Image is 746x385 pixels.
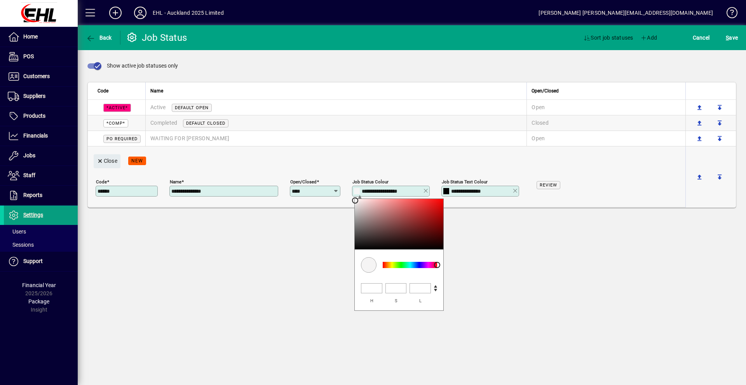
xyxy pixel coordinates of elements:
[23,33,38,40] span: Home
[584,31,633,44] span: Sort job statuses
[23,132,48,139] span: Financials
[186,121,225,126] span: Default Closed
[4,126,78,146] a: Financials
[4,87,78,106] a: Suppliers
[128,6,153,20] button: Profile
[23,172,35,178] span: Staff
[4,27,78,47] a: Home
[4,146,78,165] a: Jobs
[4,67,78,86] a: Customers
[96,179,107,184] mat-label: Code
[23,258,43,264] span: Support
[4,166,78,185] a: Staff
[23,93,45,99] span: Suppliers
[4,106,78,126] a: Products
[150,120,177,126] span: Completed
[694,117,706,129] button: Add above
[540,183,557,188] span: REVIEW
[714,132,726,145] button: Add below
[4,47,78,66] a: POS
[150,135,229,141] span: WAITING FOR [PERSON_NAME]
[532,120,549,126] span: Closed
[4,238,78,251] a: Sessions
[98,87,108,95] span: Code
[532,135,545,141] span: Open
[539,7,713,19] div: [PERSON_NAME] [PERSON_NAME][EMAIL_ADDRESS][DOMAIN_NAME]
[23,73,50,79] span: Customers
[92,157,122,164] app-page-header-button: Close
[22,282,56,288] span: Financial Year
[290,179,317,184] mat-label: Open/Closed
[23,212,43,218] span: Settings
[28,298,49,305] span: Package
[23,53,34,59] span: POS
[170,179,181,184] mat-label: Name
[352,179,389,184] mat-label: Job Status colour
[724,31,740,45] button: Save
[691,31,712,45] button: Cancel
[694,132,706,145] button: Add above
[23,113,45,119] span: Products
[442,179,488,184] mat-label: Job Status text colour
[23,152,35,159] span: Jobs
[694,171,706,183] button: Add above
[694,101,706,113] button: Add above
[4,225,78,238] a: Users
[106,136,138,141] span: PO REQUIRED
[714,101,726,113] button: Add below
[640,31,657,44] span: Add
[107,63,178,69] span: Show active job statuses only
[581,31,636,45] button: Sort job statuses
[532,87,559,95] span: Open/Closed
[4,186,78,205] a: Reports
[131,158,143,164] span: NEW
[636,31,661,45] button: Add
[150,87,163,95] span: Name
[84,31,114,45] button: Back
[153,7,224,19] div: EHL - Auckland 2025 Limited
[721,2,736,27] a: Knowledge Base
[4,252,78,271] a: Support
[726,35,729,41] span: S
[532,104,545,110] span: Open
[410,296,431,306] div: L
[8,228,26,235] span: Users
[361,296,383,306] div: H
[386,296,407,306] div: S
[94,154,120,168] button: Close
[8,242,34,248] span: Sessions
[97,155,117,167] span: Close
[78,31,120,45] app-page-header-button: Back
[126,31,187,44] div: Job Status
[714,117,726,129] button: Add below
[693,31,710,44] span: Cancel
[103,6,128,20] button: Add
[23,192,42,198] span: Reports
[175,105,209,110] span: Default Open
[150,104,166,110] span: Active
[714,171,726,183] button: Add below
[726,31,738,44] span: ave
[86,35,112,41] span: Back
